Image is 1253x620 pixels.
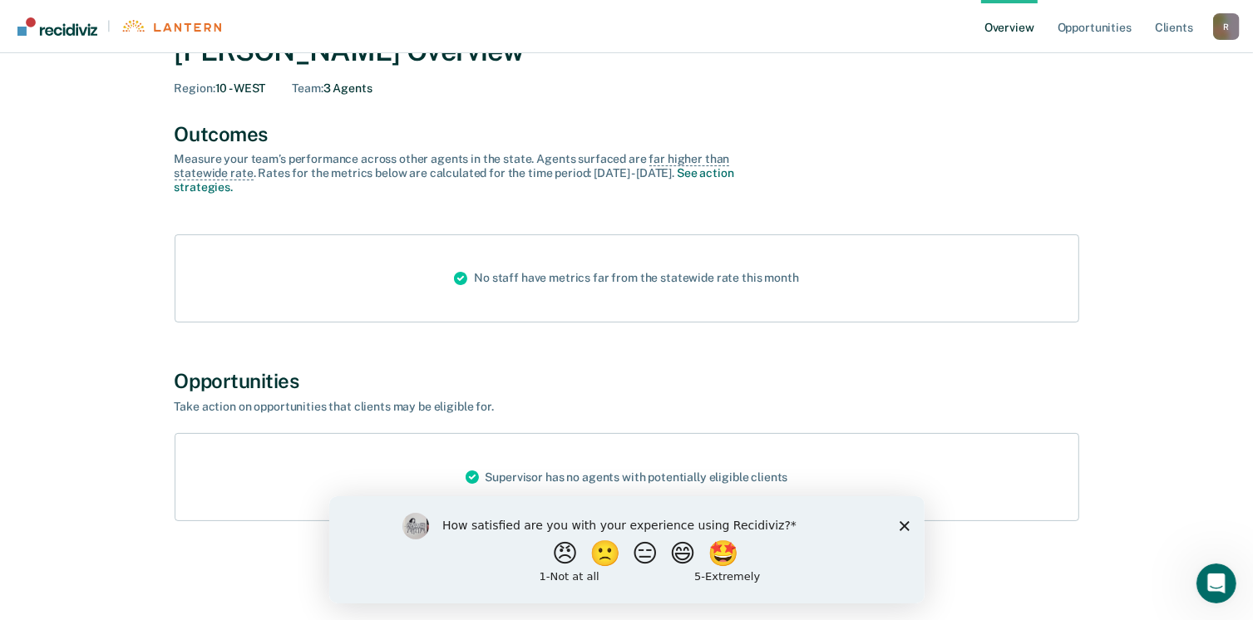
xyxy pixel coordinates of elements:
[175,152,730,180] span: far higher than statewide rate
[175,152,757,194] div: Measure your team’s performance across other agent s in the state. Agent s surfaced are . Rates f...
[17,17,97,36] img: Recidiviz
[1213,13,1240,40] button: Profile dropdown button
[175,122,1079,146] div: Outcomes
[1213,13,1240,40] div: R
[175,166,734,194] a: See action strategies.
[175,81,215,95] span: Region :
[175,81,266,96] div: 10 - WEST
[175,400,757,414] div: Take action on opportunities that clients may be eligible for.
[121,20,221,32] img: Lantern
[1196,563,1236,603] iframe: Intercom live chat
[329,496,925,603] iframe: Survey by Kim from Recidiviz
[441,235,812,322] div: No staff have metrics far from the statewide rate this month
[292,81,372,96] div: 3 Agents
[175,369,1079,393] div: Opportunities
[452,434,802,520] div: Supervisor has no agents with potentially eligible clients
[292,81,323,95] span: Team :
[97,19,121,33] span: |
